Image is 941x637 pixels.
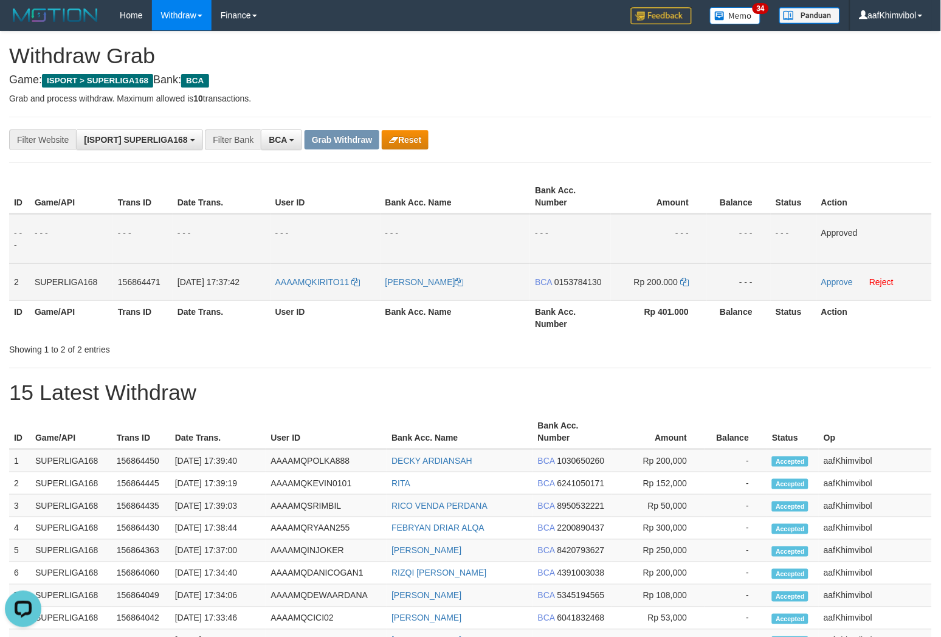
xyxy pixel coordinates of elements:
td: AAAAMQPOLKA888 [266,449,387,472]
img: Button%20Memo.svg [710,7,761,24]
td: Rp 250,000 [612,540,706,562]
th: Bank Acc. Number [533,415,612,449]
th: Bank Acc. Name [381,300,531,335]
span: [DATE] 17:37:42 [178,277,240,287]
span: BCA [538,501,555,511]
th: User ID [266,415,387,449]
a: Approve [821,277,853,287]
span: BCA [538,478,555,488]
div: Filter Bank [205,129,261,150]
td: Rp 53,000 [612,607,706,630]
h1: Withdraw Grab [9,44,932,68]
td: [DATE] 17:39:19 [170,472,266,495]
th: Status [767,415,819,449]
button: Grab Withdraw [305,130,379,150]
th: Bank Acc. Name [381,179,531,214]
th: Game/API [30,415,112,449]
span: ISPORT > SUPERLIGA168 [42,74,153,88]
th: User ID [271,179,381,214]
span: Accepted [772,456,808,467]
td: - [705,540,767,562]
td: Rp 200,000 [612,449,706,472]
td: - - - [271,214,381,264]
th: Game/API [30,300,113,335]
h4: Game: Bank: [9,74,932,86]
a: Reject [870,277,894,287]
span: Accepted [772,524,808,534]
th: Amount [611,179,707,214]
td: [DATE] 17:37:00 [170,540,266,562]
td: - - - [707,263,771,300]
th: Op [819,415,932,449]
td: - - - [530,214,611,264]
button: Reset [382,130,429,150]
th: Trans ID [112,415,170,449]
td: SUPERLIGA168 [30,585,112,607]
span: BCA [269,135,287,145]
span: BCA [538,546,555,556]
span: Copy 6241050171 to clipboard [557,478,605,488]
span: Copy 8420793627 to clipboard [557,546,605,556]
td: - [705,607,767,630]
td: - - - [707,214,771,264]
td: 6 [9,562,30,585]
span: Copy 8950532221 to clipboard [557,501,605,511]
td: AAAAMQRYAAN255 [266,517,387,540]
td: Rp 50,000 [612,495,706,517]
td: aafKhimvibol [819,540,932,562]
td: - - - [30,214,113,264]
strong: 10 [193,94,203,103]
th: ID [9,179,30,214]
button: BCA [261,129,302,150]
th: User ID [271,300,381,335]
th: Action [816,300,932,335]
a: Copy 200000 to clipboard [680,277,689,287]
a: RIZQI [PERSON_NAME] [391,568,486,578]
th: Status [771,179,816,214]
td: aafKhimvibol [819,517,932,540]
th: Date Trans. [173,179,271,214]
th: Bank Acc. Number [530,300,611,335]
td: - - - [173,214,271,264]
td: - - - [611,214,707,264]
span: Copy 5345194565 to clipboard [557,591,605,601]
th: Status [771,300,816,335]
td: aafKhimvibol [819,585,932,607]
td: aafKhimvibol [819,472,932,495]
a: FEBRYAN DRIAR ALQA [391,523,484,533]
td: AAAAMQSRIMBIL [266,495,387,517]
th: ID [9,300,30,335]
span: 34 [753,3,769,14]
td: Rp 300,000 [612,517,706,540]
span: AAAAMQKIRITO11 [275,277,350,287]
td: - [705,585,767,607]
td: - [705,517,767,540]
td: [DATE] 17:39:03 [170,495,266,517]
td: 7 [9,585,30,607]
a: RICO VENDA PERDANA [391,501,488,511]
td: 1 [9,449,30,472]
td: Rp 200,000 [612,562,706,585]
a: [PERSON_NAME] [391,613,461,623]
td: Rp 152,000 [612,472,706,495]
td: AAAAMQDEWAARDANA [266,585,387,607]
td: 2 [9,263,30,300]
span: Copy 6041832468 to clipboard [557,613,605,623]
div: Filter Website [9,129,76,150]
img: Feedback.jpg [631,7,692,24]
td: [DATE] 17:34:06 [170,585,266,607]
td: [DATE] 17:33:46 [170,607,266,630]
span: BCA [538,568,555,578]
td: [DATE] 17:34:40 [170,562,266,585]
a: RITA [391,478,410,488]
a: AAAAMQKIRITO11 [275,277,360,287]
td: SUPERLIGA168 [30,495,112,517]
td: 156864445 [112,472,170,495]
td: 156864060 [112,562,170,585]
td: 5 [9,540,30,562]
td: AAAAMQCICI02 [266,607,387,630]
td: [DATE] 17:39:40 [170,449,266,472]
td: - [705,449,767,472]
td: AAAAMQKEVIN0101 [266,472,387,495]
th: Action [816,179,932,214]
